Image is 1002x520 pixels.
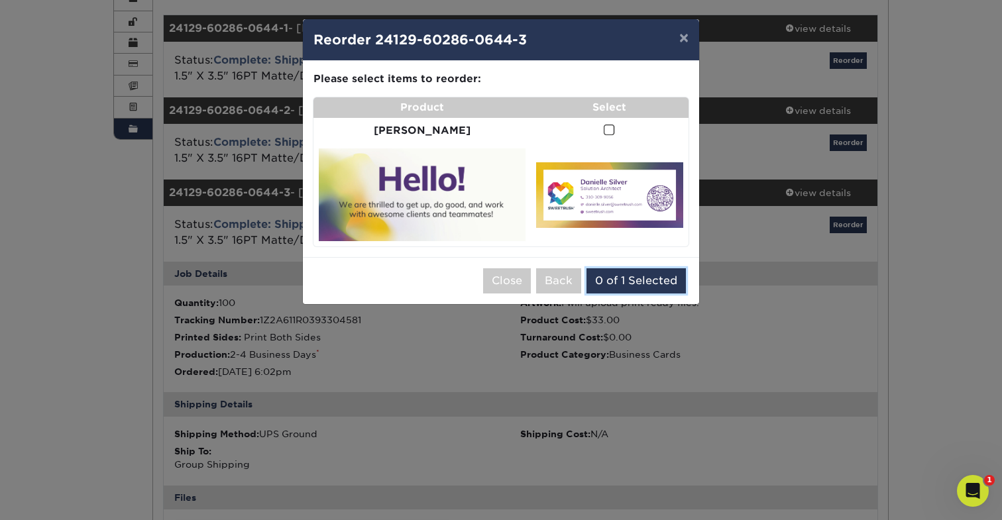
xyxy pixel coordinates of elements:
[586,268,686,293] button: 0 of 1 Selected
[313,30,689,50] h4: Reorder 24129-60286-0644-3
[313,72,481,85] strong: Please select items to reorder:
[984,475,995,486] span: 1
[400,101,444,113] strong: Product
[536,162,683,229] img: primo-4654-65bd12bf31986
[669,19,699,56] button: ×
[483,268,531,293] button: Close
[592,101,626,113] strong: Select
[536,268,581,293] button: Back
[319,148,526,241] img: primo-1618-65bd12bf2851d
[957,475,989,507] iframe: Intercom live chat
[374,124,471,136] strong: [PERSON_NAME]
